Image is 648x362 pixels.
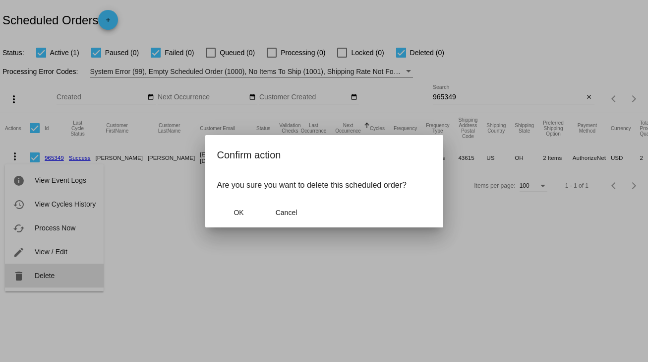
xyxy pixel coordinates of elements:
button: Close dialog [217,204,261,221]
span: Cancel [276,209,297,217]
p: Are you sure you want to delete this scheduled order? [217,181,431,190]
h2: Confirm action [217,147,431,163]
button: Close dialog [265,204,308,221]
span: OK [234,209,243,217]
